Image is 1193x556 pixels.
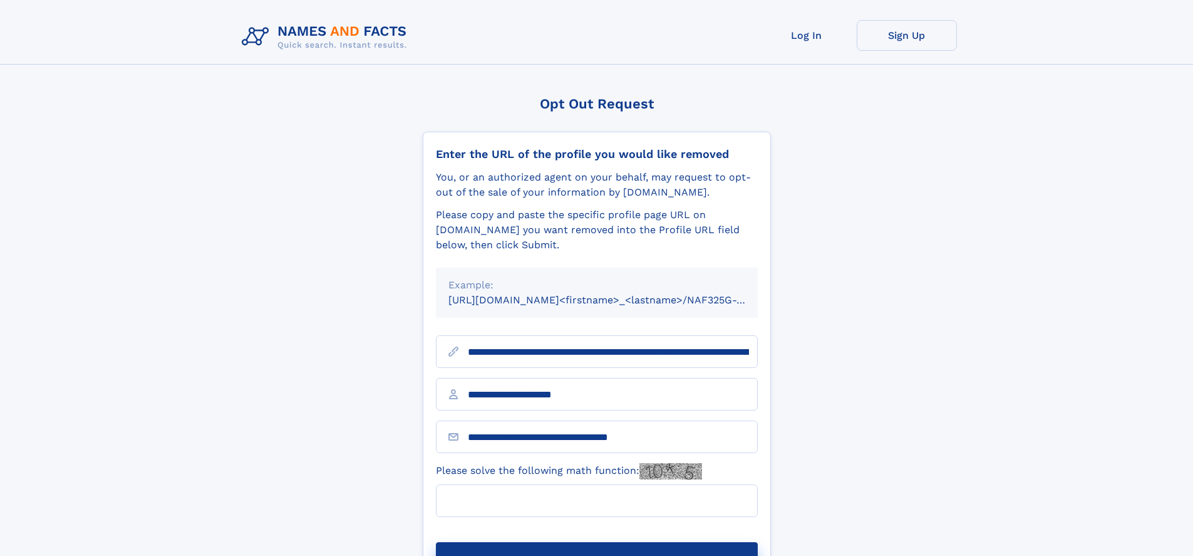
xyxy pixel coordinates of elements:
small: [URL][DOMAIN_NAME]<firstname>_<lastname>/NAF325G-xxxxxxxx [448,294,782,306]
div: Please copy and paste the specific profile page URL on [DOMAIN_NAME] you want removed into the Pr... [436,207,758,253]
div: You, or an authorized agent on your behalf, may request to opt-out of the sale of your informatio... [436,170,758,200]
div: Enter the URL of the profile you would like removed [436,147,758,161]
a: Sign Up [857,20,957,51]
img: Logo Names and Facts [237,20,417,54]
div: Example: [448,278,745,293]
div: Opt Out Request [423,96,771,112]
a: Log In [757,20,857,51]
label: Please solve the following math function: [436,463,702,480]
